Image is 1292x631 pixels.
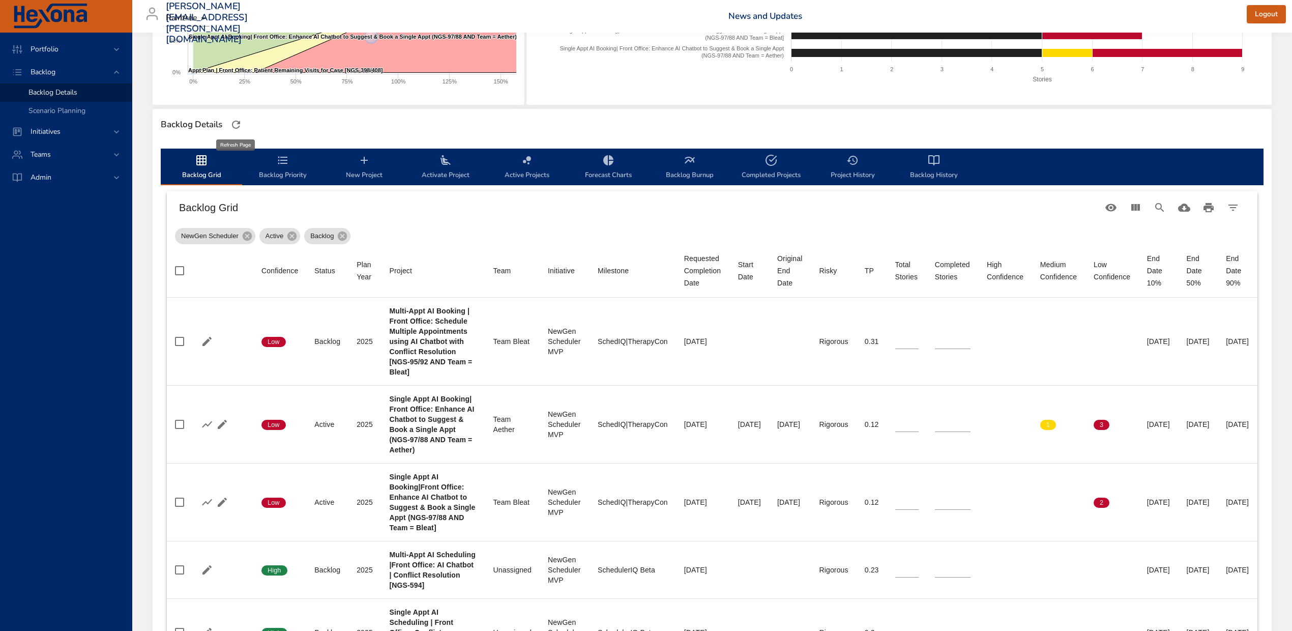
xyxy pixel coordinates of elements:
span: Activate Project [411,154,480,181]
div: Sort [314,265,335,277]
div: Active [314,419,340,429]
div: Unassigned [493,565,532,575]
div: 2025 [357,336,373,347]
div: High Confidence [987,259,1024,283]
div: Sort [895,259,919,283]
div: End Date 90% [1226,252,1249,289]
span: Backlog Priority [248,154,317,181]
span: 1 [1040,420,1056,429]
text: 75% [341,78,353,84]
text: 25% [239,78,250,84]
div: Original End Date [777,252,803,289]
div: Milestone [598,265,629,277]
button: Download CSV [1172,195,1196,220]
div: TP [865,265,874,277]
text: 1 [840,66,843,72]
h6: Backlog Grid [179,199,1099,216]
div: Rigorous [819,565,848,575]
button: Show Burnup [199,417,215,432]
span: Initiatives [22,127,69,136]
div: Medium Confidence [1040,259,1077,283]
div: Completed Stories [935,259,971,283]
span: High [261,566,287,575]
div: Team Aether [493,414,532,435]
div: 0.12 [865,497,879,507]
button: Show Burnup [199,495,215,510]
div: NewGen Scheduler MVP [548,409,581,440]
div: [DATE] [1147,497,1170,507]
div: [DATE] [684,419,722,429]
button: Print [1196,195,1221,220]
div: 0.31 [865,336,879,347]
div: [DATE] [684,497,722,507]
span: 2 [1094,498,1109,507]
div: Plan Year [357,259,373,283]
text: 100% [391,78,405,84]
span: Initiative [548,265,581,277]
div: Active [314,497,340,507]
text: Single Appt AI Booking| Front Office: Enhance AI Chatbot to Suggest & Book a Single Appt (NGS-97/... [560,45,784,59]
div: Sort [819,265,837,277]
div: Team Bleat [493,497,532,507]
span: Team [493,265,532,277]
div: Confidence [261,265,298,277]
text: 125% [443,78,457,84]
div: NewGen Scheduler MVP [548,555,581,585]
span: Risky [819,265,848,277]
div: Sort [738,259,761,283]
text: Appt Plan | Front Office: Patient Remaining Visits for Case [NGS-398/408] [188,67,383,73]
text: 5 [1041,66,1044,72]
span: Teams [22,150,59,159]
span: Active Projects [492,154,562,181]
div: Rigorous [819,336,848,347]
div: [DATE] [1147,419,1170,429]
div: Sort [548,265,575,277]
div: Start Date [738,259,761,283]
div: Total Stories [895,259,919,283]
div: [DATE] [1226,336,1249,347]
div: [DATE] [1186,497,1210,507]
span: Logout [1255,8,1278,21]
span: 0 [1040,498,1056,507]
span: Backlog History [899,154,968,181]
span: Backlog [304,231,340,241]
div: [DATE] [777,419,803,429]
div: [DATE] [684,336,722,347]
div: 0.23 [865,565,879,575]
div: Rigorous [819,419,848,429]
span: Backlog Details [28,88,77,97]
text: 7 [1141,66,1144,72]
div: Sort [1040,259,1077,283]
div: Initiative [548,265,575,277]
div: SchedIQ|TherapyCon [598,497,668,507]
button: Filter Table [1221,195,1245,220]
span: Forecast Charts [574,154,643,181]
text: 0 [790,66,793,72]
span: Low Confidence [1094,259,1131,283]
div: [DATE] [684,565,722,575]
div: Active [259,228,300,244]
div: Team Bleat [493,336,532,347]
div: [DATE] [777,497,803,507]
div: Sort [598,265,629,277]
span: 3 [1094,420,1109,429]
button: Standard Views [1099,195,1123,220]
text: 3 [940,66,943,72]
div: Sort [1094,259,1131,283]
button: Search [1148,195,1172,220]
b: Single Appt AI Booking|Front Office: Enhance AI Chatbot to Suggest & Book a Single Appt (NGS-97/8... [389,473,475,532]
div: End Date 50% [1186,252,1210,289]
div: Risky [819,265,837,277]
text: Single Appt AI Booking| Front Office: Enhance AI Chatbot to Suggest & Book a Single Appt (NGS-97/... [189,34,517,40]
span: NewGen Scheduler [175,231,245,241]
text: 50% [290,78,302,84]
span: Milestone [598,265,668,277]
text: 6 [1091,66,1094,72]
div: NewGen Scheduler MVP [548,487,581,518]
span: Low [261,498,286,507]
